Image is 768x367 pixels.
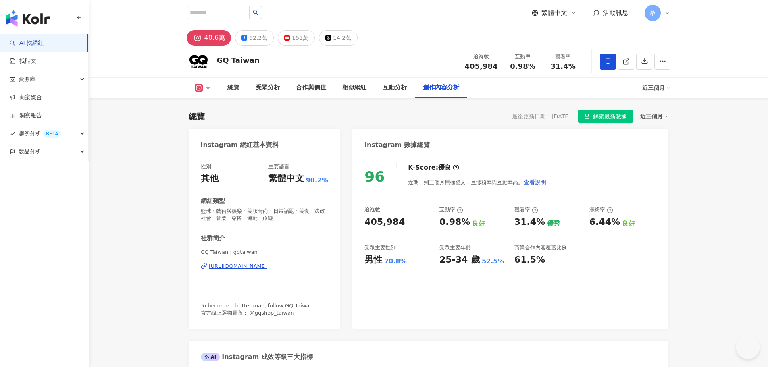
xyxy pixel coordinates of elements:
span: 405,984 [465,62,498,70]
div: BETA [43,130,61,138]
span: lock [584,114,590,119]
div: 觀看率 [548,53,579,61]
span: rise [10,131,15,137]
div: 近三個月 [640,111,668,122]
div: 40.6萬 [204,32,225,44]
button: 14.2萬 [319,30,358,46]
span: 趨勢分析 [19,124,61,143]
span: search [253,10,258,15]
div: 觀看率 [514,206,538,214]
div: 總覽 [189,111,205,122]
div: 網紅類型 [201,197,225,205]
div: 最後更新日期：[DATE] [512,113,570,120]
div: 合作與價值 [296,83,326,93]
div: 優良 [438,163,451,172]
div: 405,984 [364,216,405,228]
button: 92.2萬 [235,30,274,46]
div: GQ Taiwan [217,55,260,65]
div: 近三個月 [642,81,670,94]
span: GQ Taiwan | gqtaiwan [201,249,329,256]
iframe: Help Scout Beacon - Open [736,335,760,359]
a: searchAI 找網紅 [10,39,44,47]
div: 總覽 [227,83,239,93]
div: 其他 [201,172,219,185]
div: 92.2萬 [249,32,267,44]
div: 良好 [472,219,485,228]
div: 互動分析 [383,83,407,93]
div: 追蹤數 [465,53,498,61]
div: 性別 [201,163,211,170]
div: 61.5% [514,254,545,266]
div: 52.5% [482,257,504,266]
div: 互動率 [439,206,463,214]
span: 籃球 · 藝術與娛樂 · 美妝時尚 · 日常話題 · 美食 · 法政社會 · 音樂 · 穿搭 · 運動 · 旅遊 [201,207,329,222]
div: 相似網紅 [342,83,366,93]
div: 繁體中文 [268,172,304,185]
img: KOL Avatar [187,50,211,74]
div: 0.98% [439,216,470,228]
span: 資源庫 [19,70,35,88]
button: 40.6萬 [187,30,231,46]
a: [URL][DOMAIN_NAME] [201,263,329,270]
span: 解鎖最新數據 [593,110,627,123]
div: 良好 [622,219,635,228]
button: 解鎖最新數據 [578,110,633,123]
div: 追蹤數 [364,206,380,214]
div: 男性 [364,254,382,266]
img: logo [6,10,50,27]
div: 25-34 歲 [439,254,480,266]
div: 70.8% [384,257,407,266]
div: 商業合作內容覆蓋比例 [514,244,567,251]
span: 31.4% [550,62,575,70]
div: 96 [364,168,385,185]
span: 90.2% [306,176,329,185]
div: 社群簡介 [201,234,225,243]
button: 151萬 [278,30,315,46]
div: Instagram 成效等級三大指標 [201,352,313,361]
div: 漲粉率 [589,206,613,214]
div: 6.44% [589,216,620,228]
div: 151萬 [292,32,308,44]
div: 主要語言 [268,163,289,170]
div: 受眾主要性別 [364,244,396,251]
span: 活動訊息 [603,9,629,17]
div: 互動率 [508,53,538,61]
button: 查看說明 [523,174,547,190]
a: 商案媒合 [10,93,42,102]
div: AI [201,353,220,361]
div: 創作內容分析 [423,83,459,93]
a: 洞察報告 [10,112,42,120]
span: 競品分析 [19,143,41,161]
div: 31.4% [514,216,545,228]
span: 0.98% [510,62,535,70]
div: 近期一到三個月積極發文，且漲粉率與互動率高。 [408,174,547,190]
span: 繁體中文 [541,8,567,17]
div: 受眾分析 [256,83,280,93]
div: 14.2萬 [333,32,351,44]
div: Instagram 網紅基本資料 [201,141,279,149]
div: 優秀 [547,219,560,228]
div: K-Score : [408,163,459,172]
div: [URL][DOMAIN_NAME] [209,263,267,270]
span: 啟 [650,8,656,17]
div: Instagram 數據總覽 [364,141,430,149]
span: To become a better man, follow GQ Taiwan. 官方線上選物電商： @gqshop_taiwan [201,303,314,316]
div: 受眾主要年齡 [439,244,471,251]
span: 查看說明 [524,179,546,185]
a: 找貼文 [10,57,36,65]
